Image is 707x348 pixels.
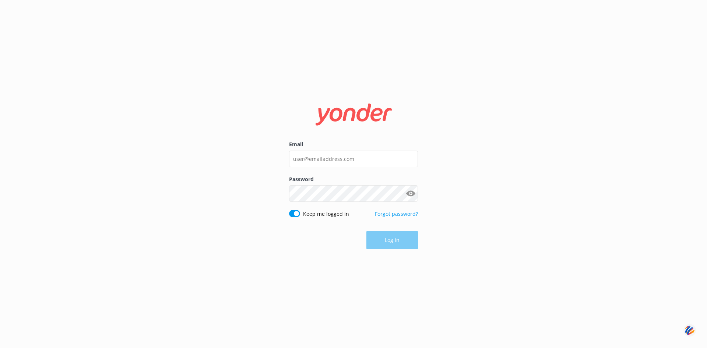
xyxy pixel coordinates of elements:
[683,323,696,337] img: svg+xml;base64,PHN2ZyB3aWR0aD0iNDQiIGhlaWdodD0iNDQiIHZpZXdCb3g9IjAgMCA0NCA0NCIgZmlsbD0ibm9uZSIgeG...
[289,151,418,167] input: user@emailaddress.com
[289,175,418,183] label: Password
[375,210,418,217] a: Forgot password?
[289,140,418,148] label: Email
[403,186,418,201] button: Show password
[303,210,349,218] label: Keep me logged in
